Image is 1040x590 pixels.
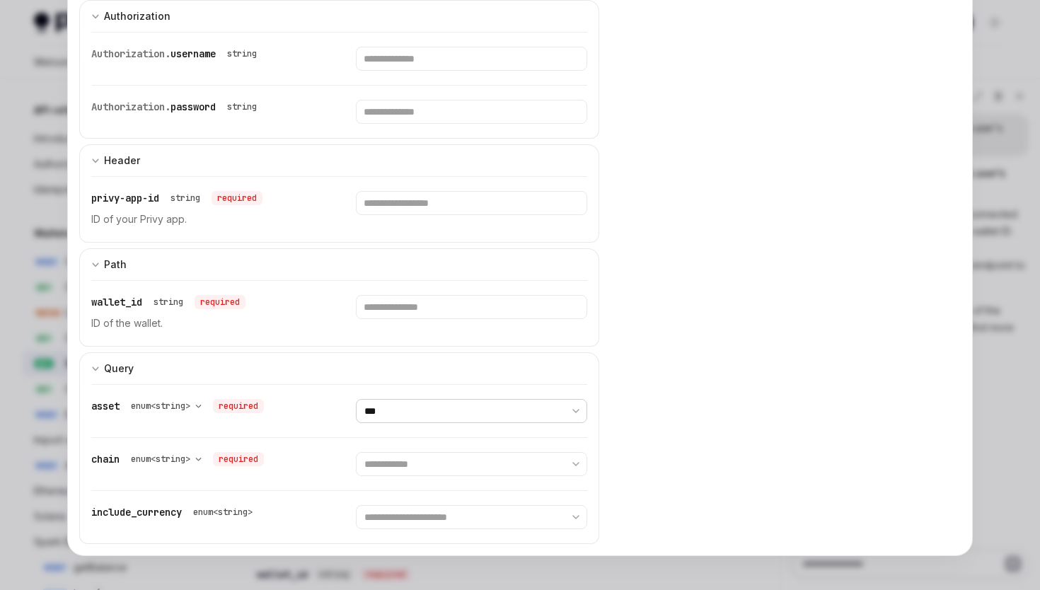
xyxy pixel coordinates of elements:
div: enum<string> [193,507,253,518]
button: expand input section [79,144,599,176]
span: include_currency [91,506,182,519]
span: wallet_id [91,296,142,308]
div: required [213,399,264,413]
button: expand input section [79,248,599,280]
span: Authorization. [91,47,171,60]
div: privy-app-id [91,191,262,205]
button: expand input section [79,352,599,384]
span: chain [91,453,120,465]
div: string [171,192,200,204]
span: privy-app-id [91,192,159,204]
div: Authorization.username [91,47,262,61]
div: string [227,48,257,59]
div: asset [91,399,264,413]
div: string [154,296,183,308]
span: asset [91,400,120,412]
div: Path [104,256,127,273]
div: wallet_id [91,295,245,309]
div: required [212,191,262,205]
div: Authorization [104,8,171,25]
div: Header [104,152,140,169]
div: Authorization.password [91,100,262,114]
div: include_currency [91,505,258,519]
div: required [195,295,245,309]
div: string [227,101,257,112]
div: required [213,452,264,466]
div: Query [104,360,134,377]
span: Authorization. [91,100,171,113]
span: username [171,47,216,60]
p: ID of the wallet. [91,315,322,332]
div: chain [91,452,264,466]
p: ID of your Privy app. [91,211,322,228]
span: password [171,100,216,113]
